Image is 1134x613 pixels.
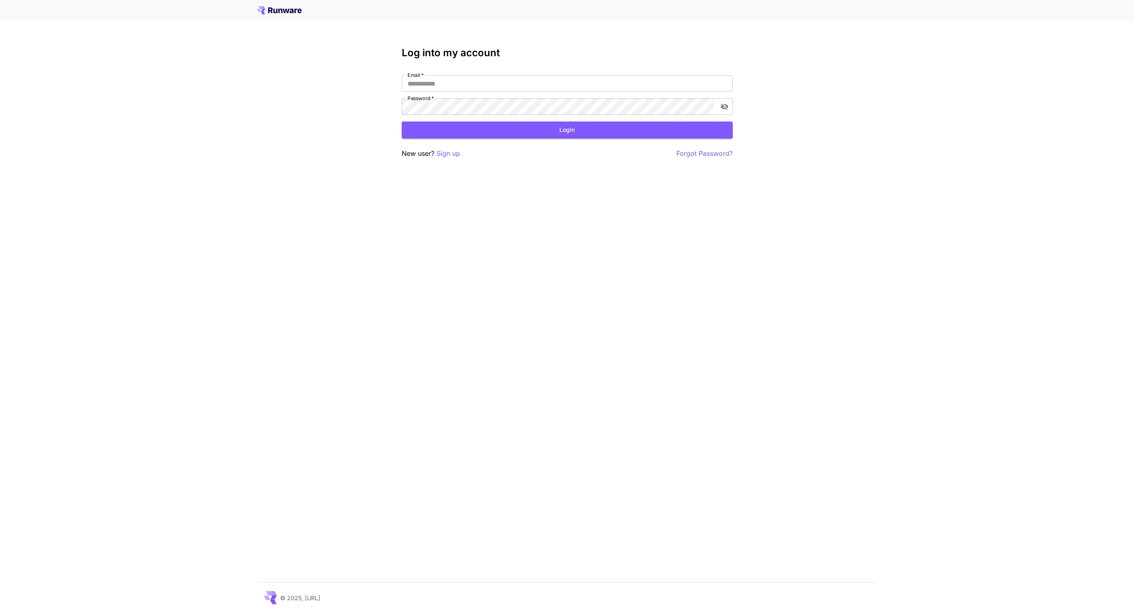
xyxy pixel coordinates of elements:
[408,72,424,79] label: Email
[402,148,460,159] p: New user?
[717,99,732,114] button: toggle password visibility
[408,95,434,102] label: Password
[402,122,733,138] button: Login
[402,47,733,59] h3: Log into my account
[436,148,460,159] button: Sign up
[280,594,320,602] p: © 2025, [URL]
[676,148,733,159] button: Forgot Password?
